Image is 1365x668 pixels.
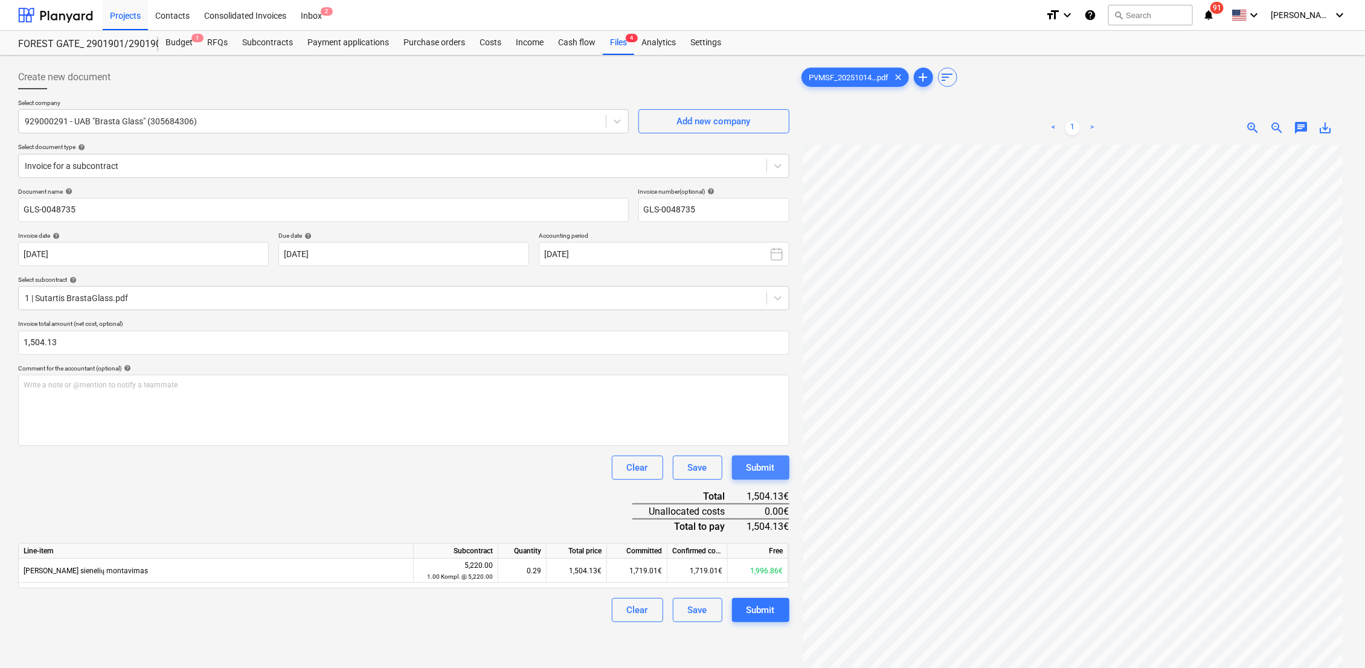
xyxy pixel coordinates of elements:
[667,559,728,583] div: 1,719.01€
[539,232,789,242] p: Accounting period
[50,232,60,240] span: help
[158,31,200,55] a: Budget1
[18,188,629,196] div: Document name
[539,242,789,266] button: [DATE]
[19,544,414,559] div: Line-item
[419,560,493,582] div: 5,220.00
[626,34,638,42] span: 4
[632,504,744,519] div: Unallocated costs
[1270,121,1284,135] span: zoom_out
[427,573,493,580] small: 1.00 Kompl. @ 5,220.00
[747,460,775,476] div: Submit
[673,456,722,480] button: Save
[632,519,744,533] div: Total to pay
[18,331,789,355] input: Invoice total amount (net cost, optional)
[744,489,789,504] div: 1,504.13€
[1114,10,1123,20] span: search
[1060,8,1074,22] i: keyboard_arrow_down
[940,70,955,84] span: sort
[18,99,629,109] p: Select company
[321,7,333,16] span: 2
[18,320,789,330] p: Invoice total amount (net cost, optional)
[235,31,300,55] a: Subcontracts
[300,31,396,55] a: Payment applications
[75,144,85,151] span: help
[498,544,547,559] div: Quantity
[18,70,111,84] span: Create new document
[1247,8,1261,22] i: keyboard_arrow_down
[158,31,200,55] div: Budget
[728,544,788,559] div: Free
[1203,8,1215,22] i: notifications
[744,504,789,519] div: 0.00€
[732,598,789,622] button: Submit
[18,276,789,284] div: Select subcontract
[638,188,789,196] div: Invoice number (optional)
[732,456,789,480] button: Submit
[1332,8,1347,22] i: keyboard_arrow_down
[551,31,603,55] a: Cash flow
[1294,121,1308,135] span: chat
[607,559,667,583] div: 1,719.01€
[63,188,72,195] span: help
[683,31,728,55] a: Settings
[1245,121,1260,135] span: zoom_in
[200,31,235,55] a: RFQs
[801,68,909,87] div: PVMSF_20251014...pdf
[673,598,722,622] button: Save
[18,232,269,240] div: Invoice date
[503,559,541,583] div: 0.29
[744,519,789,533] div: 1,504.13€
[891,70,906,84] span: clear
[705,188,715,195] span: help
[414,544,498,559] div: Subcontract
[634,31,683,55] a: Analytics
[1046,121,1061,135] a: Previous page
[302,232,312,240] span: help
[1045,8,1060,22] i: format_size
[1084,8,1096,22] i: Knowledge base
[1065,121,1080,135] a: Page 1 is your current page
[1085,121,1099,135] a: Next page
[607,544,667,559] div: Committed
[396,31,472,55] a: Purchase orders
[509,31,551,55] a: Income
[627,460,648,476] div: Clear
[688,460,707,476] div: Save
[1271,10,1331,20] span: [PERSON_NAME]
[627,602,648,618] div: Clear
[1108,5,1193,25] button: Search
[547,559,607,583] div: 1,504.13€
[1210,2,1224,14] span: 91
[472,31,509,55] a: Costs
[278,232,529,240] div: Due date
[191,34,204,42] span: 1
[632,489,744,504] div: Total
[667,544,728,559] div: Confirmed costs
[18,198,629,222] input: Document name
[1318,121,1332,135] span: save_alt
[18,38,144,51] div: FOREST GATE_ 2901901/2901902/2901903
[612,456,663,480] button: Clear
[603,31,634,55] div: Files
[638,198,789,222] input: Invoice number
[916,70,931,84] span: add
[612,598,663,622] button: Clear
[24,567,148,575] span: Dušo sienelių montavimas
[547,544,607,559] div: Total price
[18,242,269,266] input: Invoice date not specified
[603,31,634,55] a: Files4
[278,242,529,266] input: Due date not specified
[121,364,131,372] span: help
[677,113,751,129] div: Add new company
[1305,610,1365,668] iframe: Chat Widget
